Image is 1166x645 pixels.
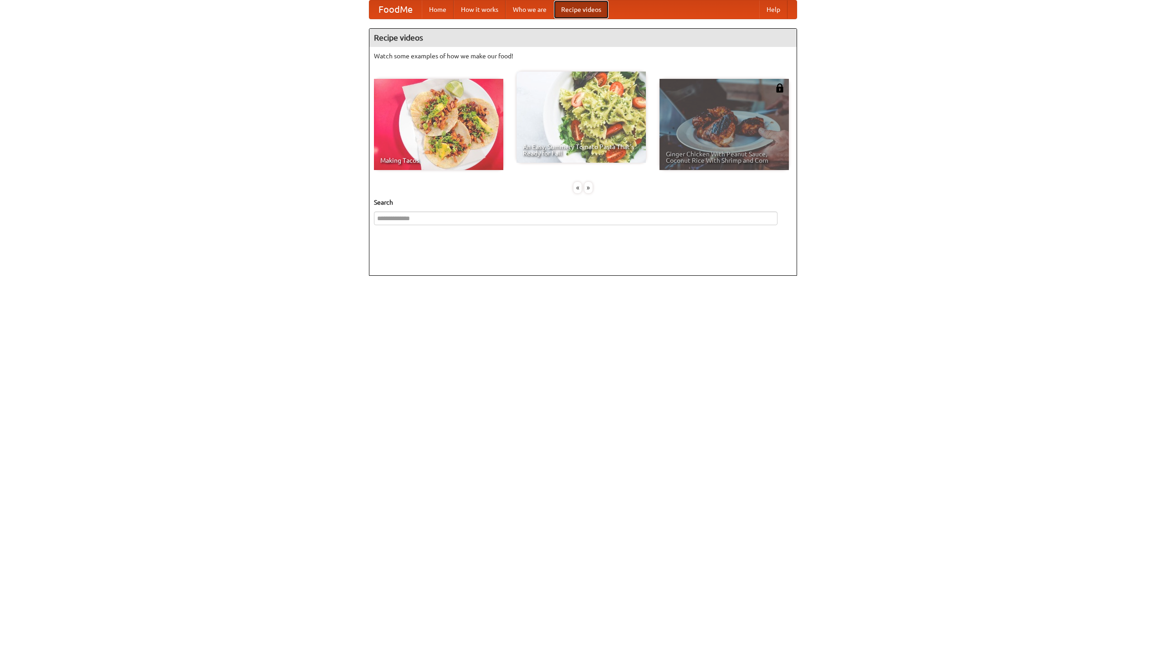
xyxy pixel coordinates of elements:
a: How it works [454,0,506,19]
a: FoodMe [369,0,422,19]
h4: Recipe videos [369,29,797,47]
a: Who we are [506,0,554,19]
a: Recipe videos [554,0,609,19]
img: 483408.png [775,83,784,93]
span: An Easy, Summery Tomato Pasta That's Ready for Fall [523,144,639,156]
p: Watch some examples of how we make our food! [374,52,792,61]
h5: Search [374,198,792,207]
span: Making Tacos [380,157,497,164]
div: « [573,182,582,193]
a: An Easy, Summery Tomato Pasta That's Ready for Fall [517,72,646,163]
div: » [584,182,593,193]
a: Making Tacos [374,79,503,170]
a: Home [422,0,454,19]
a: Help [759,0,788,19]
